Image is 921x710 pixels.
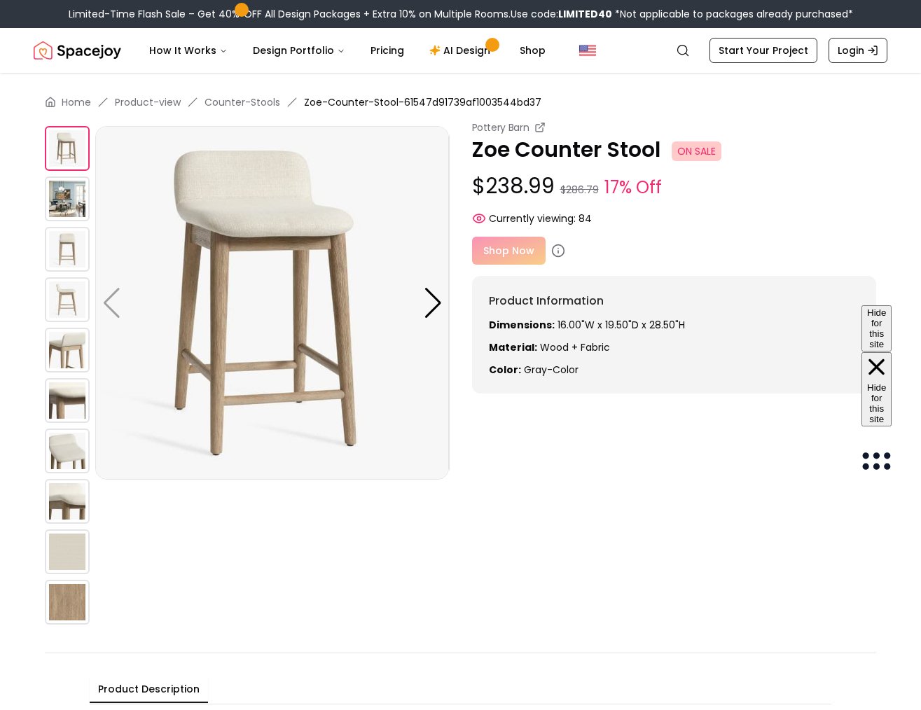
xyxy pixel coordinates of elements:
span: 84 [579,211,592,225]
strong: Color: [489,363,521,377]
a: Start Your Project [709,38,817,63]
span: Wood + fabric [540,340,610,354]
p: 16.00"W x 19.50"D x 28.50"H [489,318,860,332]
nav: Global [34,28,887,73]
img: https://storage.googleapis.com/spacejoy-main/assets/61547d91739af1003544bd37/product_0_1n836df55mn2 [45,126,90,171]
h6: Product Information [489,293,860,309]
img: https://storage.googleapis.com/spacejoy-main/assets/61547d91739af1003544bd37/product_9_pgn76b7lgkm [45,580,90,625]
img: https://storage.googleapis.com/spacejoy-main/assets/61547d91739af1003544bd37/product_4_a3blml4acf96 [45,328,90,373]
img: https://storage.googleapis.com/spacejoy-main/assets/61547d91739af1003544bd37/product_1_hneblolng36 [449,126,803,480]
img: https://storage.googleapis.com/spacejoy-main/assets/61547d91739af1003544bd37/product_2_7chn20hmanld [45,227,90,272]
a: Home [62,95,91,109]
img: https://storage.googleapis.com/spacejoy-main/assets/61547d91739af1003544bd37/product_0_1n836df55mn2 [95,126,449,480]
span: *Not applicable to packages already purchased* [612,7,853,21]
img: https://storage.googleapis.com/spacejoy-main/assets/61547d91739af1003544bd37/product_6_hfjl3712030g [45,429,90,473]
b: LIMITED40 [558,7,612,21]
div: Limited-Time Flash Sale – Get 40% OFF All Design Packages + Extra 10% on Multiple Rooms. [69,7,853,21]
nav: Main [138,36,557,64]
img: https://storage.googleapis.com/spacejoy-main/assets/61547d91739af1003544bd37/product_3_ki42ngh3noij [45,277,90,322]
span: Use code: [511,7,612,21]
a: Product-view [115,95,181,109]
nav: breadcrumb [45,95,876,109]
span: Currently viewing: [489,211,576,225]
a: Pricing [359,36,415,64]
small: 17% Off [604,175,662,200]
button: Design Portfolio [242,36,356,64]
small: $286.79 [560,183,599,197]
strong: Material: [489,340,537,354]
span: gray-color [524,363,579,377]
span: ON SALE [672,141,721,161]
img: https://storage.googleapis.com/spacejoy-main/assets/61547d91739af1003544bd37/product_7_kg3le7k1641c [45,479,90,524]
img: Spacejoy Logo [34,36,121,64]
a: AI Design [418,36,506,64]
img: https://storage.googleapis.com/spacejoy-main/assets/61547d91739af1003544bd37/product_5_pldiaok81mn [45,378,90,423]
a: Login [829,38,887,63]
button: How It Works [138,36,239,64]
a: Shop [508,36,557,64]
small: Pottery Barn [472,120,529,134]
p: Zoe Counter Stool [472,137,877,162]
img: https://storage.googleapis.com/spacejoy-main/assets/61547d91739af1003544bd37/product_1_hneblolng36 [45,176,90,221]
button: Product Description [90,676,208,703]
p: $238.99 [472,174,877,200]
strong: Dimensions: [489,318,555,332]
span: Zoe-Counter-Stool-61547d91739af1003544bd37 [304,95,541,109]
a: Spacejoy [34,36,121,64]
a: Counter-Stools [205,95,280,109]
img: United States [579,42,596,59]
img: https://storage.googleapis.com/spacejoy-main/assets/61547d91739af1003544bd37/product_8_e5gpjg021p07 [45,529,90,574]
